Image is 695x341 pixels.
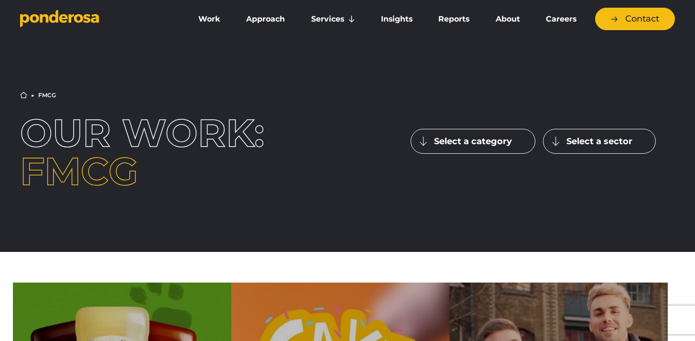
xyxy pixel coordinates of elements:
[20,148,138,194] span: FMCG
[235,9,296,29] a: Approach
[535,9,587,29] a: Careers
[38,92,56,98] li: FMCG
[543,129,656,154] button: Select a sector
[20,10,173,29] a: Go to homepage
[370,9,424,29] a: Insights
[20,91,27,99] a: Home
[31,92,34,98] li: ▶︎
[595,8,675,30] a: Contact
[484,9,531,29] a: About
[427,9,480,29] a: Reports
[411,129,535,154] button: Select a category
[300,9,366,29] a: Services
[20,114,284,191] h1: Our work:
[187,9,231,29] a: Work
